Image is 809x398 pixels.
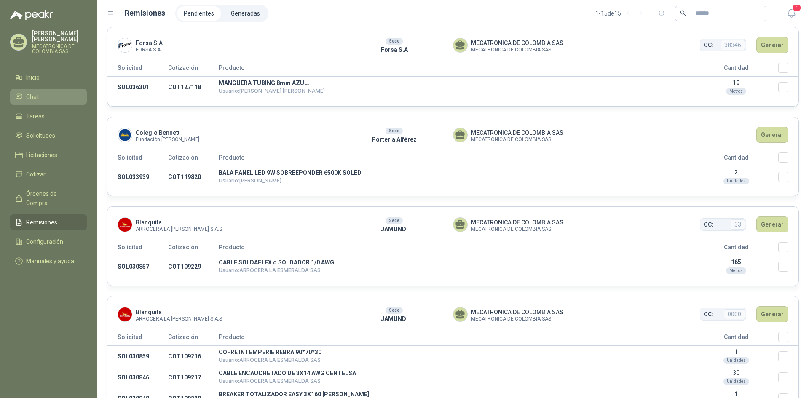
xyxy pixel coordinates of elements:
[471,307,563,317] span: MECATRONICA DE COLOMBIA SAS
[219,332,694,346] th: Producto
[107,256,168,278] td: SOL030857
[694,259,778,265] p: 165
[107,332,168,346] th: Solicitud
[731,219,745,230] span: 33
[723,178,749,184] div: Unidades
[694,348,778,355] p: 1
[26,256,74,266] span: Manuales y ayuda
[168,242,219,256] th: Cotización
[32,44,87,54] p: MECATRONICA DE COLOMBIA SAS
[778,346,798,367] td: Seleccionar/deseleccionar
[136,128,199,137] span: Colegio Bennett
[335,314,453,323] p: JAMUNDI
[136,227,222,232] span: ARROCERA LA [PERSON_NAME] S.A.S
[386,38,403,45] div: Sede
[32,30,87,42] p: [PERSON_NAME] [PERSON_NAME]
[10,10,53,20] img: Logo peakr
[10,186,87,211] a: Órdenes de Compra
[224,6,267,21] li: Generadas
[168,166,219,188] td: COT119820
[219,80,694,86] p: MANGUERA TUBING 8mm AZUL.
[694,79,778,86] p: 10
[107,77,168,98] td: SOL036301
[694,390,778,397] p: 1
[168,63,219,77] th: Cotización
[386,217,403,224] div: Sede
[335,224,453,234] p: JAMUNDI
[26,150,57,160] span: Licitaciones
[107,346,168,367] td: SOL030859
[26,218,57,227] span: Remisiones
[694,169,778,176] p: 2
[723,357,749,364] div: Unidades
[10,253,87,269] a: Manuales y ayuda
[792,4,801,12] span: 1
[694,152,778,166] th: Cantidad
[177,6,221,21] a: Pendientes
[471,137,563,142] span: MECATRONICA DE COLOMBIA SAS
[704,310,713,319] span: OC:
[335,135,453,144] p: Portería Alférez
[10,128,87,144] a: Solicitudes
[723,378,749,385] div: Unidades
[10,69,87,85] a: Inicio
[10,147,87,163] a: Licitaciones
[10,166,87,182] a: Cotizar
[168,152,219,166] th: Cotización
[778,152,798,166] th: Seleccionar/deseleccionar
[107,152,168,166] th: Solicitud
[125,7,165,19] h1: Remisiones
[10,214,87,230] a: Remisiones
[694,332,778,346] th: Cantidad
[721,40,745,50] span: 38346
[26,170,46,179] span: Cotizar
[168,77,219,98] td: COT127118
[756,306,788,322] button: Generar
[726,88,746,95] div: Metros
[778,77,798,98] td: Seleccionar/deseleccionar
[219,378,321,384] span: Usuario: ARROCERA LA ESMERALDA SAS
[26,112,45,121] span: Tareas
[118,307,132,321] img: Company Logo
[26,237,63,246] span: Configuración
[168,332,219,346] th: Cotización
[724,309,745,319] span: 0000
[219,391,694,397] p: BREAKER TOTALIZADOR EASY 3X160 [PERSON_NAME]
[10,234,87,250] a: Configuración
[219,357,321,363] span: Usuario: ARROCERA LA ESMERALDA SAS
[694,242,778,256] th: Cantidad
[107,166,168,188] td: SOL033939
[784,6,799,21] button: 1
[778,332,798,346] th: Seleccionar/deseleccionar
[756,127,788,143] button: Generar
[756,37,788,53] button: Generar
[704,40,713,50] span: OC:
[107,367,168,388] td: SOL030846
[118,38,132,52] img: Company Logo
[168,367,219,388] td: COT109217
[219,152,694,166] th: Producto
[704,220,713,229] span: OC:
[219,370,694,376] p: CABLE ENCAUCHETADO DE 3X14 AWG CENTELSA
[107,242,168,256] th: Solicitud
[756,216,788,232] button: Generar
[219,170,694,176] p: BALA PANEL LED 9W SOBREEPONDER 6500K SOLED
[778,256,798,278] td: Seleccionar/deseleccionar
[471,218,563,227] span: MECATRONICA DE COLOMBIA SAS
[386,128,403,134] div: Sede
[680,10,686,16] span: search
[136,307,222,317] span: Blanquita
[168,256,219,278] td: COT109229
[26,131,55,140] span: Solicitudes
[726,267,746,274] div: Metros
[335,45,453,54] p: Forsa S.A
[107,63,168,77] th: Solicitud
[386,307,403,314] div: Sede
[778,367,798,388] td: Seleccionar/deseleccionar
[471,128,563,137] span: MECATRONICA DE COLOMBIA SAS
[219,259,694,265] p: CABLE SOLDAFLEX o SOLDADOR 1/0 AWG
[471,317,563,321] span: MECATRONICA DE COLOMBIA SAS
[471,38,563,48] span: MECATRONICA DE COLOMBIA SAS
[219,88,325,94] span: Usuario: [PERSON_NAME] [PERSON_NAME]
